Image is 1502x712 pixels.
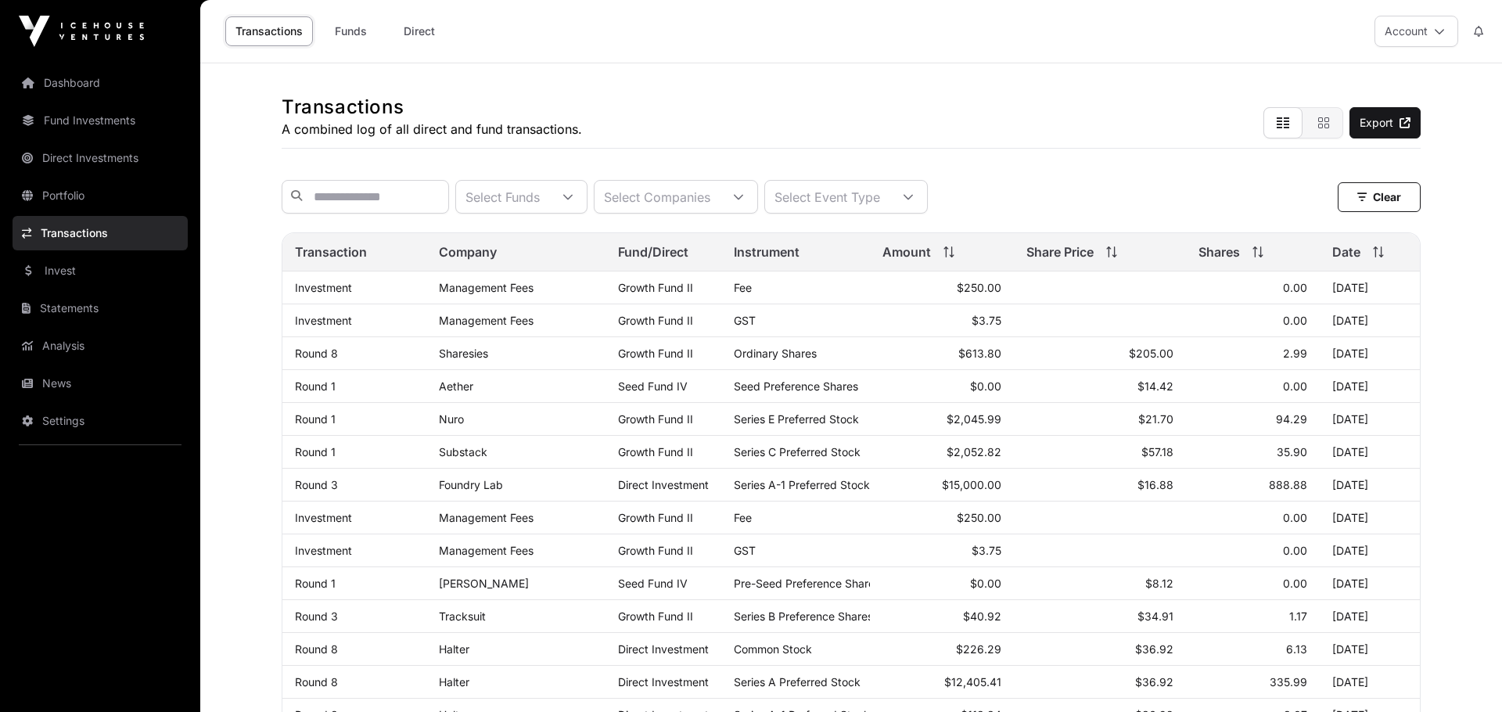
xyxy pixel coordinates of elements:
a: Investment [295,314,352,327]
td: $250.00 [870,502,1014,534]
a: Investment [295,281,352,294]
span: 2.99 [1283,347,1307,360]
span: Series C Preferred Stock [734,445,861,458]
a: Tracksuit [439,610,486,623]
span: 1.17 [1289,610,1307,623]
td: $226.29 [870,633,1014,666]
td: $2,045.99 [870,403,1014,436]
a: Round 8 [295,347,338,360]
span: Instrument [734,243,800,261]
span: 0.00 [1283,544,1307,557]
span: Pre-Seed Preference Shares [734,577,880,590]
span: $205.00 [1129,347,1173,360]
span: Direct Investment [618,675,709,689]
button: Clear [1338,182,1421,212]
span: Seed Preference Shares [734,379,858,393]
span: 0.00 [1283,577,1307,590]
a: Direct [388,16,451,46]
a: Investment [295,511,352,524]
a: Invest [13,254,188,288]
span: 888.88 [1269,478,1307,491]
span: 35.90 [1277,445,1307,458]
span: Fee [734,281,752,294]
span: Transaction [295,243,367,261]
a: Growth Fund II [618,445,693,458]
a: Round 3 [295,478,338,491]
td: $12,405.41 [870,666,1014,699]
td: $0.00 [870,567,1014,600]
td: $2,052.82 [870,436,1014,469]
span: Common Stock [734,642,812,656]
span: $14.42 [1137,379,1173,393]
span: GST [734,314,756,327]
td: $3.75 [870,534,1014,567]
a: Growth Fund II [618,544,693,557]
a: Round 1 [295,445,336,458]
span: Fee [734,511,752,524]
a: Analysis [13,329,188,363]
td: [DATE] [1320,567,1420,600]
span: Direct Investment [618,478,709,491]
a: Round 8 [295,675,338,689]
a: Growth Fund II [618,281,693,294]
img: Icehouse Ventures Logo [19,16,144,47]
a: Growth Fund II [618,412,693,426]
a: Investment [295,544,352,557]
td: $15,000.00 [870,469,1014,502]
a: Transactions [13,216,188,250]
span: 0.00 [1283,379,1307,393]
span: Share Price [1026,243,1094,261]
td: [DATE] [1320,436,1420,469]
td: [DATE] [1320,403,1420,436]
td: [DATE] [1320,271,1420,304]
span: $36.92 [1135,675,1173,689]
p: A combined log of all direct and fund transactions. [282,120,582,138]
span: $8.12 [1145,577,1173,590]
a: Statements [13,291,188,325]
td: [DATE] [1320,370,1420,403]
td: $0.00 [870,370,1014,403]
a: Foundry Lab [439,478,503,491]
span: Date [1332,243,1360,261]
iframe: Chat Widget [1424,637,1502,712]
p: Management Fees [439,314,593,327]
div: Select Companies [595,181,720,213]
td: [DATE] [1320,600,1420,633]
a: Halter [439,642,469,656]
a: Substack [439,445,487,458]
p: Management Fees [439,281,593,294]
span: 94.29 [1276,412,1307,426]
h1: Transactions [282,95,582,120]
button: Account [1374,16,1458,47]
span: Series A Preferred Stock [734,675,861,689]
td: $3.75 [870,304,1014,337]
span: 335.99 [1270,675,1307,689]
span: 0.00 [1283,281,1307,294]
span: Shares [1198,243,1240,261]
span: Direct Investment [618,642,709,656]
a: Growth Fund II [618,610,693,623]
a: Halter [439,675,469,689]
a: Round 1 [295,412,336,426]
a: Growth Fund II [618,314,693,327]
span: Series E Preferred Stock [734,412,859,426]
span: $34.91 [1137,610,1173,623]
a: Seed Fund IV [618,379,688,393]
a: Aether [439,379,473,393]
span: $36.92 [1135,642,1173,656]
td: [DATE] [1320,633,1420,666]
div: Select Funds [456,181,549,213]
p: Management Fees [439,511,593,524]
td: [DATE] [1320,337,1420,370]
span: GST [734,544,756,557]
td: $40.92 [870,600,1014,633]
a: Growth Fund II [618,511,693,524]
a: Settings [13,404,188,438]
td: [DATE] [1320,666,1420,699]
a: Round 3 [295,610,338,623]
div: Select Event Type [765,181,889,213]
td: [DATE] [1320,534,1420,567]
a: Fund Investments [13,103,188,138]
span: Series B Preference Shares [734,610,873,623]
